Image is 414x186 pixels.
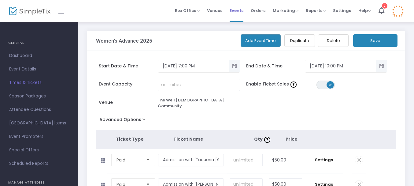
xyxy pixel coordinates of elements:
span: Help [358,8,371,13]
span: Events [230,3,243,18]
span: Event Details [9,65,69,73]
input: Price [269,154,301,166]
span: Settings [333,3,351,18]
span: Season Packages [9,92,69,100]
input: Select date & time [305,61,376,71]
span: Start Date & Time [99,63,157,69]
span: End Date & Time [246,63,305,69]
button: Advanced Options [96,115,151,126]
span: Orders [251,3,265,18]
span: Dashboard [9,52,69,60]
input: unlimited [158,79,240,91]
span: Scheduled Reports [9,160,69,168]
h4: GENERAL [8,37,70,49]
span: Marketing [273,8,298,13]
span: Price [286,136,298,142]
span: Ticket Name [173,136,203,142]
button: Toggle popup [376,60,387,72]
input: Enter a ticket type name. e.g. General Admission [158,154,224,166]
span: Venues [207,3,222,18]
span: Ticket Type [116,136,144,142]
img: question-mark [264,137,270,143]
span: Paid [116,157,141,163]
span: Times & Tickets [9,79,69,87]
span: Qty [254,136,272,142]
span: Venue [99,99,157,106]
img: question-mark [290,82,297,88]
button: Toggle popup [229,60,240,72]
input: unlimited [230,154,263,166]
div: 7 [382,3,387,9]
span: Event Promoters [9,133,69,141]
span: Settings [308,157,340,163]
button: Save [353,34,397,47]
div: The Well [DEMOGRAPHIC_DATA] Community [158,97,240,109]
span: Reports [306,8,326,13]
button: Select [144,154,152,166]
button: Delete [318,34,349,47]
span: Attendee Questions [9,106,69,114]
span: [GEOGRAPHIC_DATA] Items [9,119,69,127]
h3: Women's Advance 2025 [96,38,152,44]
span: Box Office [175,8,200,13]
button: Add Event Time [241,34,281,47]
button: Duplicate [284,34,315,47]
span: Enable Ticket Sales [246,81,317,87]
span: ON [329,83,332,86]
span: Event Capacity [99,81,157,87]
input: Select date & time [158,61,229,71]
span: Special Offers [9,146,69,154]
